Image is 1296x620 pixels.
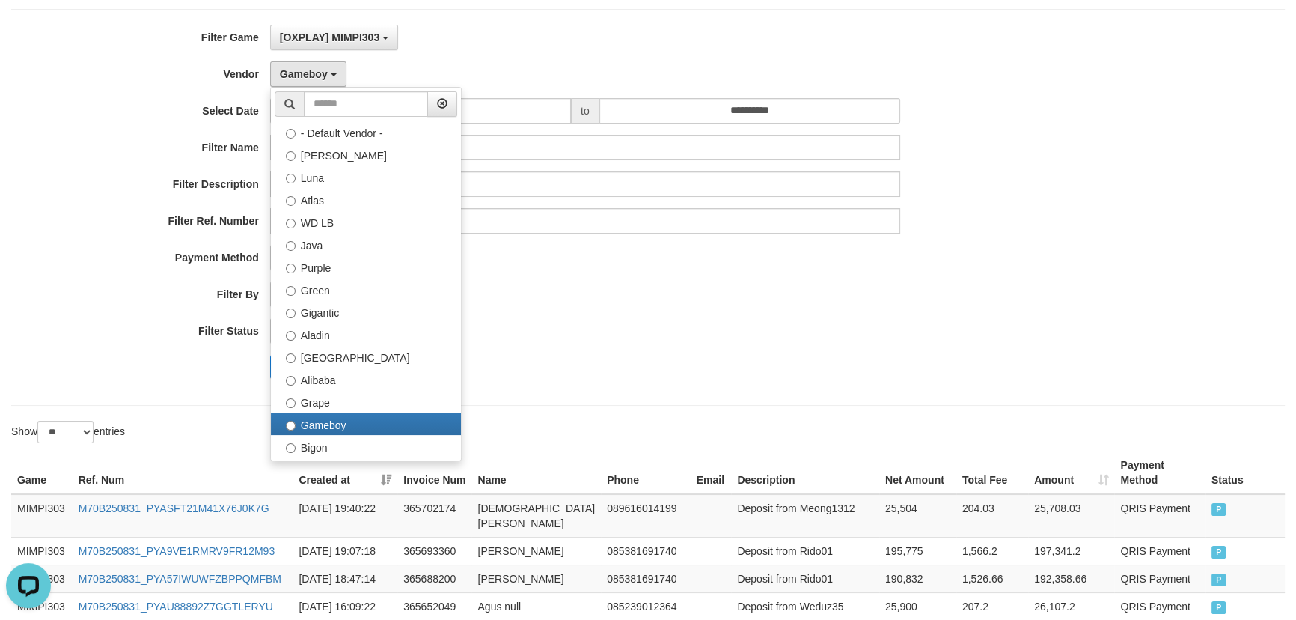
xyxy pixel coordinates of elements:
input: [PERSON_NAME] [286,151,296,161]
button: Gameboy [270,61,346,87]
button: [OXPLAY] MIMPI303 [270,25,398,50]
td: Deposit from Rido01 [731,565,879,592]
span: [OXPLAY] MIMPI303 [280,31,379,43]
td: [DATE] 19:07:18 [293,537,397,565]
label: Luna [271,165,461,188]
td: 25,504 [879,494,956,538]
th: Ref. Num [73,452,293,494]
input: Atlas [286,196,296,206]
td: 085381691740 [601,537,691,565]
th: Status [1205,452,1285,494]
input: - Default Vendor - [286,129,296,139]
td: 197,341.2 [1028,537,1114,565]
span: PAID [1211,503,1226,516]
label: Gameboy [271,413,461,435]
td: [DATE] 18:47:14 [293,565,397,592]
td: [DATE] 16:09:22 [293,592,397,620]
input: Purple [286,264,296,273]
td: Deposit from Meong1312 [731,494,879,538]
td: 1,566.2 [956,537,1028,565]
input: WD LB [286,219,296,228]
label: Green [271,278,461,300]
td: 085381691740 [601,565,691,592]
label: Aladin [271,323,461,345]
input: [GEOGRAPHIC_DATA] [286,353,296,363]
a: M70B250831_PYA9VE1RMRV9FR12M93 [79,545,275,557]
td: QRIS Payment [1114,494,1205,538]
input: Gameboy [286,421,296,431]
select: Showentries [37,421,94,443]
label: Allstar [271,458,461,480]
td: 365688200 [397,565,471,592]
input: Java [286,241,296,251]
td: 25,708.03 [1028,494,1114,538]
label: [GEOGRAPHIC_DATA] [271,345,461,368]
label: Gigantic [271,300,461,323]
td: [DEMOGRAPHIC_DATA][PERSON_NAME] [471,494,601,538]
td: Agus null [471,592,601,620]
td: 1,526.66 [956,565,1028,592]
th: Email [691,452,732,494]
input: Bigon [286,443,296,453]
td: QRIS Payment [1114,592,1205,620]
td: 25,900 [879,592,956,620]
label: Bigon [271,435,461,458]
td: [PERSON_NAME] [471,537,601,565]
td: QRIS Payment [1114,537,1205,565]
a: M70B250831_PYASFT21M41X76J0K7G [79,502,269,514]
label: Alibaba [271,368,461,390]
td: 190,832 [879,565,956,592]
td: MIMPI303 [11,494,73,538]
th: Payment Method [1114,452,1205,494]
td: 085239012364 [601,592,691,620]
input: Gigantic [286,309,296,318]
td: Deposit from Weduz35 [731,592,879,620]
td: 195,775 [879,537,956,565]
td: 365702174 [397,494,471,538]
th: Description [731,452,879,494]
th: Created at: activate to sort column ascending [293,452,397,494]
span: PAID [1211,574,1226,586]
th: Total Fee [956,452,1028,494]
label: Purple [271,255,461,278]
a: M70B250831_PYA57IWUWFZBPPQMFBM [79,573,281,585]
input: Aladin [286,331,296,341]
input: Luna [286,174,296,183]
label: [PERSON_NAME] [271,143,461,165]
td: 26,107.2 [1028,592,1114,620]
label: Atlas [271,188,461,210]
button: Open LiveChat chat widget [6,6,51,51]
td: [DATE] 19:40:22 [293,494,397,538]
input: Grape [286,398,296,408]
td: MIMPI303 [11,537,73,565]
th: Net Amount [879,452,956,494]
span: PAID [1211,601,1226,614]
label: WD LB [271,210,461,233]
td: 204.03 [956,494,1028,538]
td: 089616014199 [601,494,691,538]
th: Game [11,452,73,494]
label: Java [271,233,461,255]
th: Name [471,452,601,494]
td: Deposit from Rido01 [731,537,879,565]
span: PAID [1211,546,1226,559]
td: [PERSON_NAME] [471,565,601,592]
label: Grape [271,390,461,413]
span: Gameboy [280,68,328,80]
th: Invoice Num [397,452,471,494]
th: Phone [601,452,691,494]
th: Amount: activate to sort column ascending [1028,452,1114,494]
td: 207.2 [956,592,1028,620]
label: - Default Vendor - [271,121,461,143]
input: Green [286,286,296,296]
input: Alibaba [286,376,296,386]
td: 365652049 [397,592,471,620]
td: QRIS Payment [1114,565,1205,592]
td: 192,358.66 [1028,565,1114,592]
a: M70B250831_PYAU88892Z7GGTLERYU [79,601,273,613]
label: Show entries [11,421,125,443]
span: to [571,98,599,124]
td: 365693360 [397,537,471,565]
